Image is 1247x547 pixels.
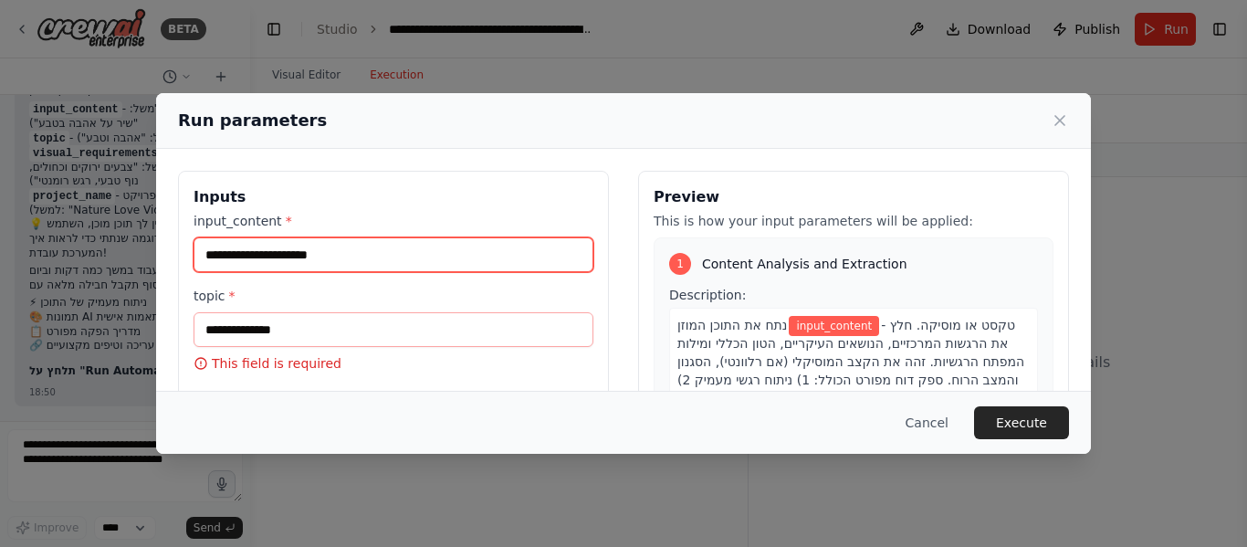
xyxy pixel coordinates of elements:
h3: Inputs [194,186,593,208]
button: Cancel [891,406,963,439]
div: 1 [669,253,691,275]
p: This is how your input parameters will be applied: [654,212,1053,230]
h2: Run parameters [178,108,327,133]
span: Variable: input_content [789,316,879,336]
label: topic [194,287,593,305]
span: Description: [669,288,746,302]
button: Execute [974,406,1069,439]
p: This field is required [194,354,593,373]
span: נתח את התוכן המוזן [677,318,787,332]
h3: Preview [654,186,1053,208]
span: Content Analysis and Extraction [702,255,907,273]
label: input_content [194,212,593,230]
label: visual_requirements [194,387,593,405]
